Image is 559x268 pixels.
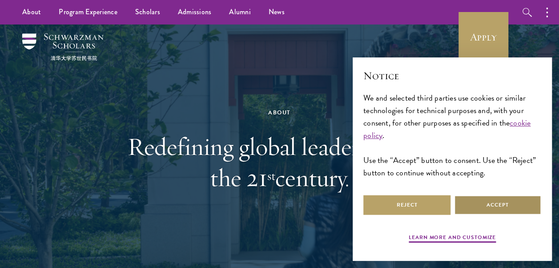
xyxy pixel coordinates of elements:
button: Reject [363,195,450,215]
a: Apply [458,12,508,62]
sup: st [267,168,275,183]
button: Learn more and customize [409,233,496,244]
h2: Notice [363,68,541,83]
img: Schwarzman Scholars [22,33,104,61]
button: Accept [454,195,541,215]
div: About [126,108,433,118]
h1: Redefining global leadership for the 21 century. [126,131,433,193]
div: We and selected third parties use cookies or similar technologies for technical purposes and, wit... [363,92,541,179]
a: cookie policy [363,117,531,141]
